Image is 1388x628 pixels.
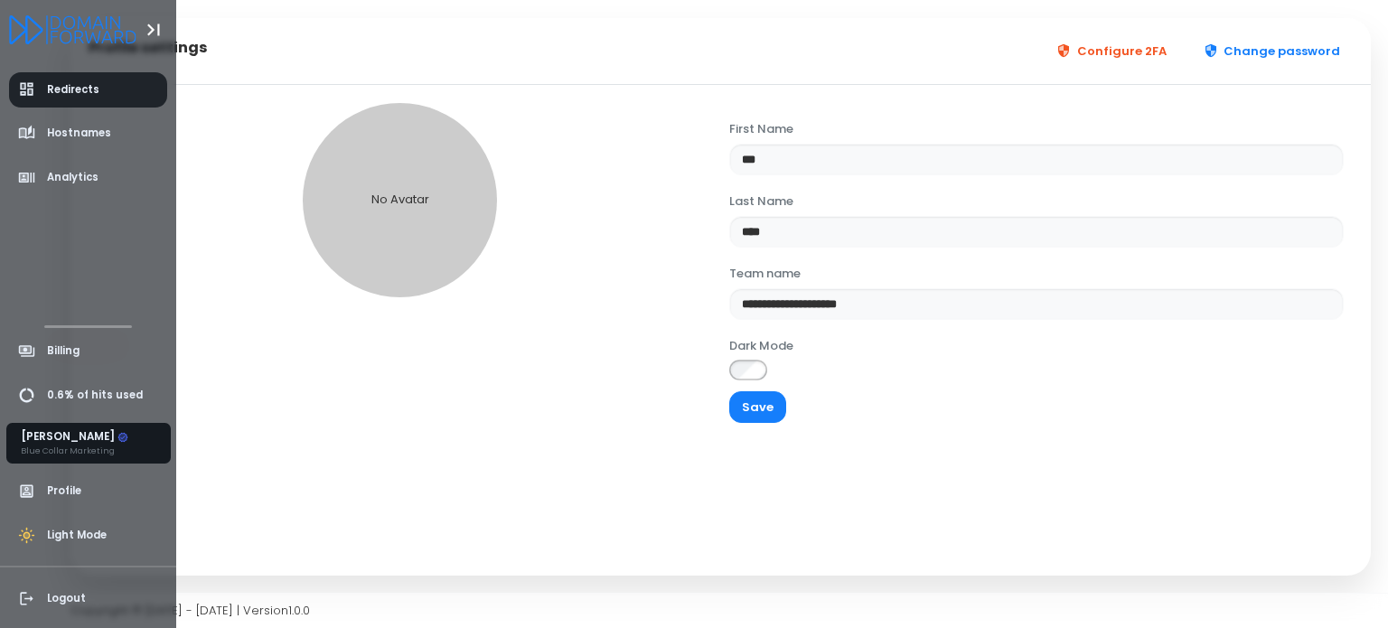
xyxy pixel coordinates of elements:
[729,265,801,283] label: Team name
[21,429,128,445] div: [PERSON_NAME]
[47,388,143,403] span: 0.6% of hits used
[47,483,81,499] span: Profile
[9,16,136,41] a: Logo
[9,116,168,151] a: Hostnames
[1191,35,1354,67] button: Change password
[9,160,168,195] a: Analytics
[70,602,310,619] span: Copyright © [DATE] - [DATE] | Version 1.0.0
[136,13,171,47] button: Toggle Aside
[47,126,111,141] span: Hostnames
[47,528,107,543] span: Light Mode
[47,343,80,359] span: Billing
[303,103,497,297] div: No Avatar
[9,333,168,369] a: Billing
[729,337,793,355] label: Dark Mode
[21,445,128,457] div: Blue Collar Marketing
[1044,35,1179,67] button: Configure 2FA
[9,378,168,413] a: 0.6% of hits used
[729,120,793,138] label: First Name
[47,591,86,606] span: Logout
[47,82,99,98] span: Redirects
[729,192,793,211] label: Last Name
[729,391,786,423] button: Save
[9,72,168,108] a: Redirects
[47,170,98,185] span: Analytics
